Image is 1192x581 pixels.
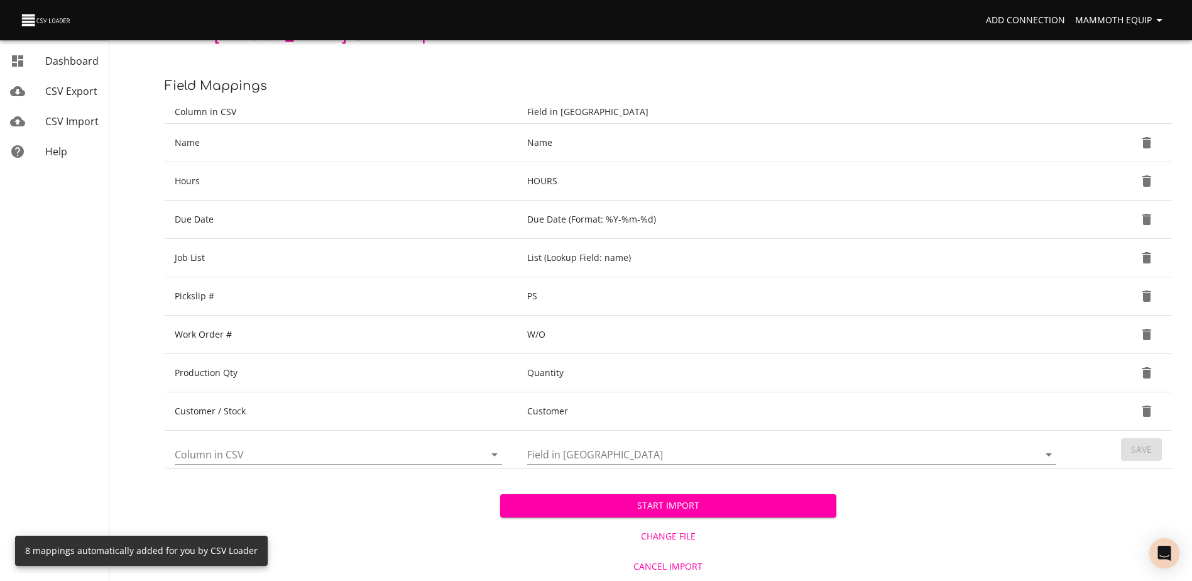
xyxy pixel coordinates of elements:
[517,392,1071,431] td: Customer
[517,354,1071,392] td: Quantity
[517,239,1071,277] td: List (Lookup Field: name)
[1132,396,1162,426] button: Delete
[1132,358,1162,388] button: Delete
[981,9,1070,32] a: Add Connection
[45,84,97,98] span: CSV Export
[45,54,99,68] span: Dashboard
[510,498,826,514] span: Start Import
[1132,243,1162,273] button: Delete
[1132,166,1162,196] button: Delete
[500,494,836,517] button: Start Import
[165,124,517,162] td: Name
[505,559,831,575] span: Cancel Import
[165,239,517,277] td: Job List
[1075,13,1167,28] span: Mammoth Equip
[165,162,517,201] td: Hours
[20,11,73,29] img: CSV Loader
[517,101,1071,124] th: Field in [GEOGRAPHIC_DATA]
[486,446,503,463] button: Open
[505,529,831,545] span: Change File
[517,316,1071,354] td: W/O
[165,201,517,239] td: Due Date
[1070,9,1172,32] button: Mammoth Equip
[517,124,1071,162] td: Name
[165,354,517,392] td: Production Qty
[165,79,267,93] span: Field Mappings
[500,525,836,548] button: Change File
[1132,204,1162,235] button: Delete
[165,277,517,316] td: Pickslip #
[25,539,258,562] div: 8 mappings automatically added for you by CSV Loader
[1132,281,1162,311] button: Delete
[165,101,517,124] th: Column in CSV
[986,13,1065,28] span: Add Connection
[1132,128,1162,158] button: Delete
[1149,538,1179,568] div: Open Intercom Messenger
[500,555,836,578] button: Cancel Import
[45,114,99,128] span: CSV Import
[165,316,517,354] td: Work Order #
[517,277,1071,316] td: PS
[45,145,67,158] span: Help
[165,392,517,431] td: Customer / Stock
[1040,446,1058,463] button: Open
[1132,319,1162,350] button: Delete
[517,201,1071,239] td: Due Date (Format: %Y-%m-%d)
[517,162,1071,201] td: HOURS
